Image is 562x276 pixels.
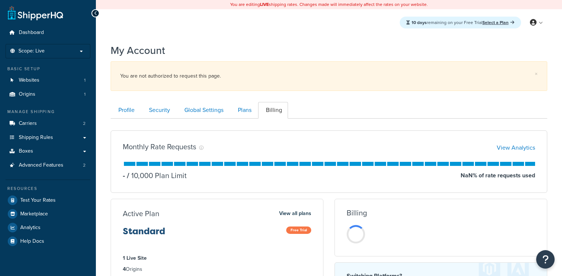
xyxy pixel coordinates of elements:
[6,109,90,115] div: Manage Shipping
[19,148,33,154] span: Boxes
[6,88,90,101] a: Origins 1
[286,226,311,234] span: Free Trial
[6,159,90,172] a: Advanced Features 2
[400,17,521,28] div: remaining on your Free Trial
[20,197,56,204] span: Test Your Rates
[6,185,90,192] div: Resources
[347,209,367,217] h3: Billing
[20,238,44,245] span: Help Docs
[84,91,86,98] span: 1
[19,30,44,36] span: Dashboard
[123,209,159,218] h3: Active Plan
[123,226,165,242] h3: Standard
[6,221,90,234] a: Analytics
[497,143,535,152] a: View Analytics
[123,143,196,151] h3: Monthly Rate Requests
[177,102,229,119] a: Global Settings
[123,254,147,262] strong: 1 Live Site
[412,19,427,26] strong: 10 days
[6,74,90,87] li: Websites
[19,91,35,98] span: Origins
[125,170,187,181] p: 10,000 Plan Limit
[83,120,86,127] span: 2
[18,48,45,54] span: Scope: Live
[19,134,53,141] span: Shipping Rules
[6,144,90,158] a: Boxes
[83,162,86,168] span: 2
[6,235,90,248] a: Help Docs
[20,211,48,217] span: Marketplace
[279,209,311,218] a: View all plans
[20,225,41,231] span: Analytics
[111,102,140,119] a: Profile
[536,250,555,269] button: Open Resource Center
[535,71,538,77] a: ×
[258,102,288,119] a: Billing
[111,43,165,58] h1: My Account
[6,26,90,40] a: Dashboard
[230,102,257,119] a: Plans
[6,194,90,207] a: Test Your Rates
[6,207,90,221] a: Marketplace
[6,159,90,172] li: Advanced Features
[260,1,269,8] b: LIVE
[123,170,125,181] p: -
[6,74,90,87] a: Websites 1
[123,265,126,273] strong: 4
[123,265,311,273] li: Origins
[19,120,37,127] span: Carriers
[461,170,535,181] p: NaN % of rate requests used
[6,131,90,144] a: Shipping Rules
[6,88,90,101] li: Origins
[6,117,90,130] li: Carriers
[19,77,39,84] span: Websites
[8,6,63,20] a: ShipperHQ Home
[141,102,176,119] a: Security
[120,71,538,81] div: You are not authorized to request this page.
[127,170,129,181] span: /
[84,77,86,84] span: 1
[482,19,514,26] a: Select a Plan
[19,162,63,168] span: Advanced Features
[6,117,90,130] a: Carriers 2
[6,66,90,72] div: Basic Setup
